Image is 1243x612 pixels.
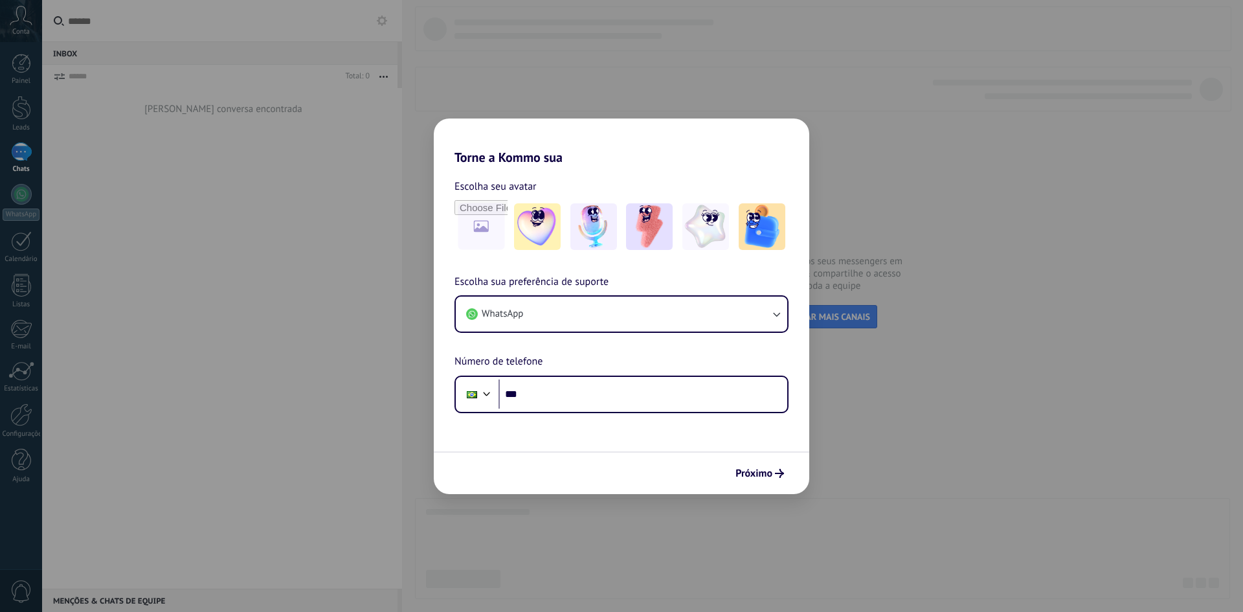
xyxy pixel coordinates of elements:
[454,354,543,370] span: Número de telefone
[739,203,785,250] img: -5.jpeg
[570,203,617,250] img: -2.jpeg
[735,469,772,478] span: Próximo
[456,297,787,332] button: WhatsApp
[434,119,809,165] h2: Torne a Kommo sua
[454,274,609,291] span: Escolha sua preferência de suporte
[730,462,790,484] button: Próximo
[626,203,673,250] img: -3.jpeg
[454,178,537,195] span: Escolha seu avatar
[482,308,523,321] span: WhatsApp
[514,203,561,250] img: -1.jpeg
[460,381,484,408] div: Brazil: + 55
[682,203,729,250] img: -4.jpeg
